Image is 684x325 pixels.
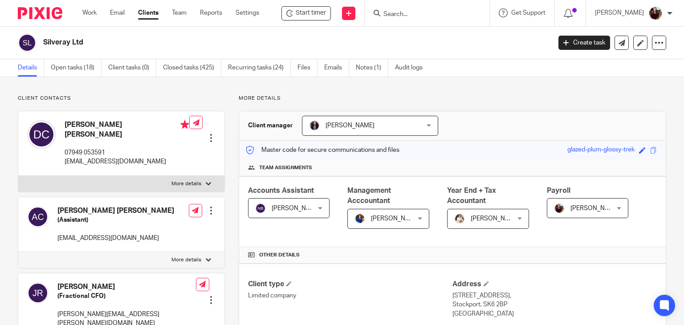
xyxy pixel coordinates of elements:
[57,282,196,292] h4: [PERSON_NAME]
[171,256,201,264] p: More details
[248,291,452,300] p: Limited company
[65,120,189,139] h4: [PERSON_NAME] [PERSON_NAME]
[511,10,546,16] span: Get Support
[272,205,321,211] span: [PERSON_NAME]
[324,59,349,77] a: Emails
[200,8,222,17] a: Reports
[558,36,610,50] a: Create task
[554,203,565,214] img: MaxAcc_Sep21_ElliDeanPhoto_030.jpg
[452,291,657,300] p: [STREET_ADDRESS],
[570,205,619,211] span: [PERSON_NAME]
[567,145,635,155] div: glazed-plum-glossy-trek
[43,38,445,47] h2: Silveray Ltd
[326,122,375,129] span: [PERSON_NAME]
[371,215,420,222] span: [PERSON_NAME]
[248,187,314,194] span: Accounts Assistant
[180,120,189,129] i: Primary
[454,213,465,224] img: Kayleigh%20Henson.jpeg
[296,8,326,18] span: Start timer
[138,8,159,17] a: Clients
[452,309,657,318] p: [GEOGRAPHIC_DATA]
[172,8,187,17] a: Team
[236,8,259,17] a: Settings
[110,8,125,17] a: Email
[248,280,452,289] h4: Client type
[255,203,266,214] img: svg%3E
[82,8,97,17] a: Work
[347,187,391,204] span: Management Acccountant
[246,146,399,154] p: Master code for secure communications and files
[163,59,221,77] a: Closed tasks (425)
[452,300,657,309] p: Stockport, SK6 2BP
[259,252,300,259] span: Other details
[57,292,196,301] h5: (Fractional CFO)
[595,8,644,17] p: [PERSON_NAME]
[447,187,496,204] span: Year End + Tax Accountant
[547,187,570,194] span: Payroll
[259,164,312,171] span: Team assignments
[57,206,174,215] h4: [PERSON_NAME] [PERSON_NAME]
[27,206,49,227] img: svg%3E
[27,282,49,304] img: svg%3E
[27,120,56,149] img: svg%3E
[309,120,320,131] img: martin-hickman.jpg
[57,234,174,243] p: [EMAIL_ADDRESS][DOMAIN_NAME]
[18,33,37,52] img: svg%3E
[57,215,174,224] h5: (Assistant)
[228,59,291,77] a: Recurring tasks (24)
[171,180,201,187] p: More details
[383,11,463,19] input: Search
[51,59,102,77] a: Open tasks (18)
[648,6,663,20] img: MaxAcc_Sep21_ElliDeanPhoto_030.jpg
[65,157,189,166] p: [EMAIL_ADDRESS][DOMAIN_NAME]
[395,59,429,77] a: Audit logs
[297,59,318,77] a: Files
[18,7,62,19] img: Pixie
[108,59,156,77] a: Client tasks (0)
[248,121,293,130] h3: Client manager
[452,280,657,289] h4: Address
[354,213,365,224] img: Nicole.jpeg
[18,95,225,102] p: Client contacts
[281,6,331,20] div: Silveray Ltd
[471,215,520,222] span: [PERSON_NAME]
[65,148,189,157] p: 07949 053591
[239,95,666,102] p: More details
[18,59,44,77] a: Details
[356,59,388,77] a: Notes (1)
